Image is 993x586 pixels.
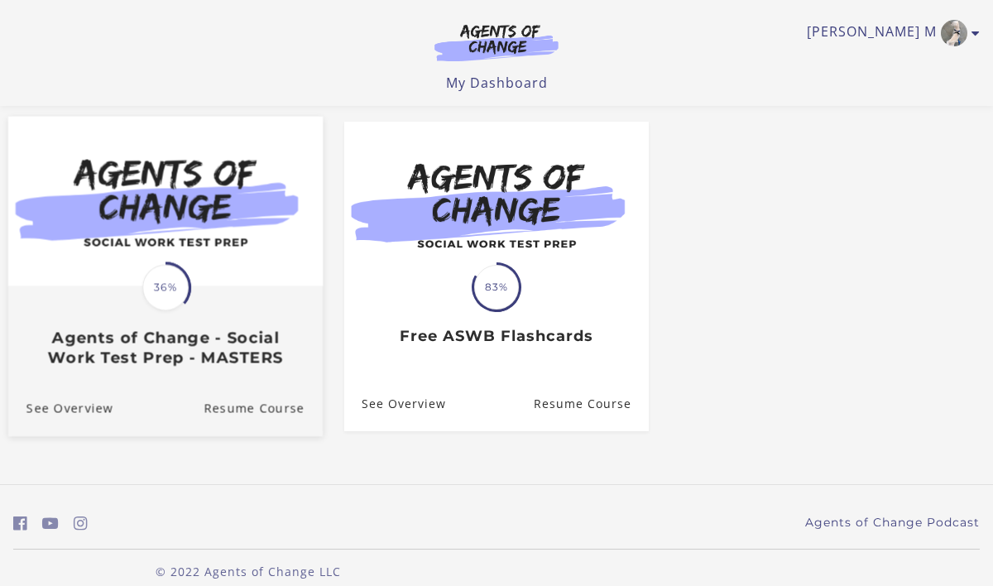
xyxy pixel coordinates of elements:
span: 36% [142,265,189,311]
i: https://www.youtube.com/c/AgentsofChangeTestPrepbyMeaganMitchell (Open in a new window) [42,516,59,531]
a: Agents of Change - Social Work Test Prep - MASTERS: Resume Course [204,381,323,436]
h3: Free ASWB Flashcards [362,327,631,346]
a: Free ASWB Flashcards: Resume Course [534,377,649,431]
a: Agents of Change - Social Work Test Prep - MASTERS: See Overview [8,381,113,436]
a: https://www.instagram.com/agentsofchangeprep/ (Open in a new window) [74,512,88,536]
a: Free ASWB Flashcards: See Overview [344,377,446,431]
a: My Dashboard [446,74,548,92]
h3: Agents of Change - Social Work Test Prep - MASTERS [26,329,305,367]
a: https://www.facebook.com/groups/aswbtestprep (Open in a new window) [13,512,27,536]
a: Agents of Change Podcast [805,514,980,531]
p: © 2022 Agents of Change LLC [13,563,483,580]
i: https://www.instagram.com/agentsofchangeprep/ (Open in a new window) [74,516,88,531]
i: https://www.facebook.com/groups/aswbtestprep (Open in a new window) [13,516,27,531]
img: Agents of Change Logo [417,23,576,61]
a: https://www.youtube.com/c/AgentsofChangeTestPrepbyMeaganMitchell (Open in a new window) [42,512,59,536]
a: Toggle menu [807,20,971,46]
span: 83% [474,265,519,310]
